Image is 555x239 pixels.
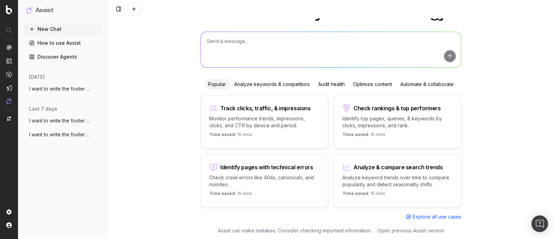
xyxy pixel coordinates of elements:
p: 15 mins [342,191,385,199]
div: Identify pages with technical errors [220,164,313,170]
span: Explore all use cases [413,213,461,220]
p: Assist can make mistakes. Consider checking important information. [218,227,372,234]
span: Time saved: [209,191,236,196]
div: Analyze & compare search trends [353,164,443,170]
img: My account [6,222,12,228]
p: 15 mins [209,191,252,199]
div: Analyze keywords & competitors [230,79,314,90]
span: last 7 days [29,105,57,112]
button: I want to write the footer text. The foo [24,115,101,126]
img: Activation [6,71,12,77]
img: Intelligence [6,58,12,64]
span: I want to write the footer text. The foo [29,85,90,92]
img: Switch project [7,116,11,121]
h1: Assist [35,6,53,15]
p: Check crawl errors like 404s, canonicals, and noindex. [209,174,319,188]
p: Monitor performance trends, impressions, clicks, and CTR by device and period. [209,115,319,129]
img: Analytics [6,45,12,50]
div: Automate & collaborate [396,79,458,90]
p: 15 mins [342,132,385,140]
p: Identify top pages, queries, & keywords by clicks, impressions, and rank. [342,115,453,129]
a: Discover Agents [24,51,101,62]
img: Assist [6,98,12,104]
div: Optimize content [349,79,396,90]
a: Explore all use cases [406,213,461,220]
div: Audit health [314,79,349,90]
div: Open Intercom Messenger [531,215,548,232]
span: Time saved: [209,132,236,137]
button: I want to write the footer text. The foo [24,83,101,94]
span: I want to write the footer text. The foo [29,117,90,124]
button: New Chat [24,24,101,35]
img: Botify logo [6,5,12,14]
a: Open previous Assist version [377,227,444,234]
button: I want to write the footer text. The foo [24,129,101,140]
span: Time saved: [342,132,369,137]
img: Studio [6,85,12,91]
div: Track clicks, traffic, & impressions [220,105,311,111]
span: Time saved: [342,191,369,196]
span: [DATE] [29,74,45,80]
img: Assist [26,7,33,14]
p: Analyze keyword trends over time to compare popularity and detect seasonality shifts. [342,174,453,188]
a: How to use Assist [24,37,101,49]
p: 15 mins [209,132,252,140]
div: Popular [204,79,230,90]
span: I want to write the footer text. The foo [29,131,90,138]
div: Check rankings & top performers [353,105,441,111]
img: Setting [6,209,12,215]
button: Assist [26,6,99,15]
